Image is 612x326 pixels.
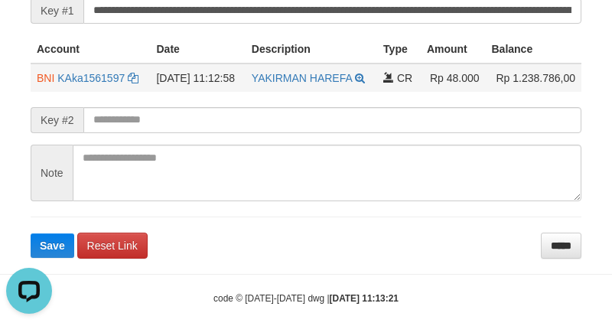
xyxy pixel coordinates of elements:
td: Rp 1.238.786,00 [486,64,582,92]
span: Save [40,240,65,252]
td: [DATE] 11:12:58 [150,64,245,92]
span: Key #2 [31,107,83,133]
strong: [DATE] 11:13:21 [330,293,399,304]
th: Type [377,35,421,64]
button: Open LiveChat chat widget [6,6,52,52]
th: Account [31,35,150,64]
span: Note [31,145,73,201]
th: Date [150,35,245,64]
button: Save [31,233,74,258]
span: BNI [37,72,54,84]
span: CR [397,72,412,84]
span: Reset Link [87,240,138,252]
a: Reset Link [77,233,148,259]
th: Amount [421,35,486,64]
th: Description [246,35,377,64]
small: code © [DATE]-[DATE] dwg | [213,293,399,304]
a: YAKIRMAN HAREFA [252,72,352,84]
td: Rp 48.000 [421,64,486,92]
th: Balance [486,35,582,64]
a: KAka1561597 [57,72,125,84]
a: Copy KAka1561597 to clipboard [128,72,138,84]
